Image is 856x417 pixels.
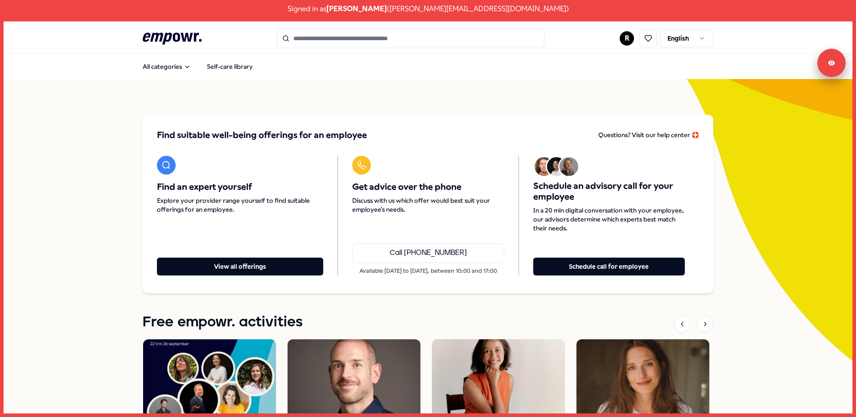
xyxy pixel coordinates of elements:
[157,196,323,214] span: Explore your provider range yourself to find suitable offerings for an employee.
[535,157,553,176] img: Avatar
[598,131,699,138] span: Questions? Visit our help center 🛟
[533,206,685,233] span: In a 20 min digital conversation with your employee, our advisors determine which experts best ma...
[157,129,367,142] span: Find suitable well-being offerings for an employee
[533,258,685,275] button: Schedule call for employee
[560,157,578,176] img: Avatar
[352,267,504,275] p: Available [DATE] to [DATE], between 10:00 and 17:00
[352,196,504,214] span: Discuss with us which offer would best suit your employee's needs.
[136,58,260,75] nav: Main
[143,311,303,334] h1: Free empowr. activities
[620,31,634,46] button: R
[598,129,699,142] a: Questions? Visit our help center 🛟
[547,157,566,176] img: Avatar
[136,58,198,75] button: All categories
[326,3,387,15] span: [PERSON_NAME]
[352,243,504,263] a: Call [PHONE_NUMBER]
[200,58,260,75] a: Self-care library
[157,258,323,275] button: View all offerings
[352,182,504,192] span: Get advice over the phone
[157,182,323,192] span: Find an expert yourself
[533,181,685,202] span: Schedule an advisory call for your employee
[277,29,544,48] input: Search for products, categories or subcategories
